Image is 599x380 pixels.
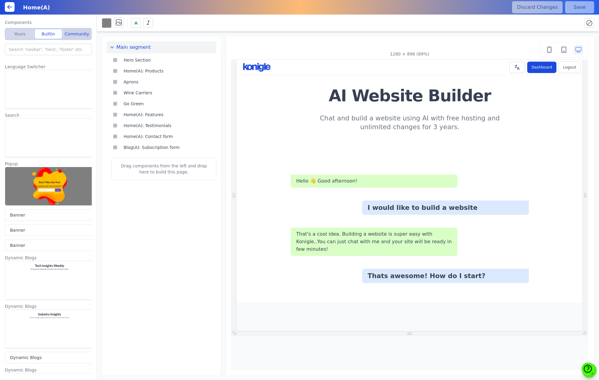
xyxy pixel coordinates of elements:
button: Drag to reorder [111,122,119,129]
img: Search [5,118,94,157]
button: Desktop [574,45,583,55]
button: Drag to reorder [111,67,119,75]
div: I would like to build a website [147,161,321,170]
img: Language Switcher [5,70,94,109]
div: 1280 × 896 (89%) [390,51,429,57]
iframe: Preview [237,60,583,302]
div: Popup [5,161,94,167]
button: Community [63,29,91,39]
div: Search [5,112,94,118]
button: Reset all styles [584,18,594,28]
button: Banner [5,224,94,236]
button: Dynamic Blogs [5,255,94,300]
button: Drag to reorder [111,100,119,107]
button: Background color [102,18,111,28]
button: Italics [143,18,153,28]
button: Wine Carriers [121,87,211,98]
button: Main segment [107,41,216,53]
button: Home(A): Products [121,66,211,76]
button: Language Switcher [5,64,94,109]
button: Home(A): Features [121,109,211,120]
button: Banner [5,240,94,251]
div: That's a cool idea. Building a website is super easy with Konigle..You can just chat with me and ... [67,191,241,217]
button: Background image [114,18,124,27]
button: Banner [5,209,94,221]
button: Aprons [121,76,211,87]
img: Popup [5,167,94,206]
button: Drag to reorder [111,78,119,86]
div: Dynamic Blogs [5,303,94,309]
img: Dynamic Blogs [5,309,94,348]
p: Drag components from the left and drop here to build this page. [117,163,211,175]
div: Dynamic Blogs [5,367,94,373]
button: Drag to reorder [111,56,119,64]
input: Search 'navbar', 'hero', 'footer' etc. [5,44,92,55]
button: Drag to reorder [111,89,119,96]
button: Dynamic Blogs [5,303,94,348]
button: Blog(A): Subscription form [121,142,211,153]
button: Discard Changes [512,1,563,13]
button: Tablet [559,45,569,55]
p: Chat and build a website using AI with free hosting and unlimited changes for 3 years. [78,61,310,80]
span: A [135,20,138,26]
button: Drag to reorder [111,111,119,118]
button: Dynamic Blogs [5,352,94,363]
div: Hello 👋 Good afternoon! [67,132,241,140]
button: Save [565,1,594,13]
div: Language Switcher [5,64,94,70]
button: Yours [6,29,33,39]
label: Components [5,19,92,25]
div: Dynamic Blogs [5,255,94,261]
button: Drag to reorder [111,133,119,140]
button: Search [5,112,94,157]
button: Hero Section [121,55,211,66]
button: Go Green [121,98,211,109]
button: Home(A): Contact form [121,131,211,142]
div: Thats awesome! How do I start? [147,237,321,247]
button: Home(A): Testimonials [121,120,211,131]
button: A [131,18,141,28]
button: Builtin [35,29,62,39]
button: Mobile [544,45,554,55]
span: Main segment [116,44,151,51]
button: Popup [5,161,94,206]
a: Logout [361,2,385,15]
button: Drag to reorder [111,144,119,151]
a: Dashboard [325,2,358,15]
h1: AI Website Builder [78,22,310,58]
img: Dynamic Blogs [5,261,94,300]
